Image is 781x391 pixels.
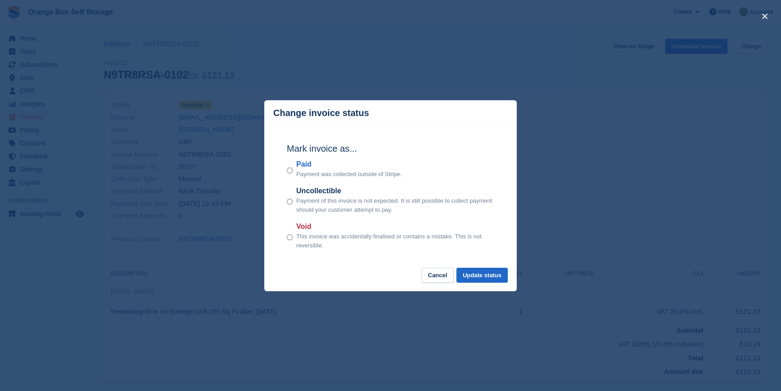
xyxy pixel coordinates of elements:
h2: Mark invoice as... [287,142,494,155]
p: Change invoice status [273,108,369,118]
p: Payment of this invoice is not expected. It is still possible to collect payment should your cust... [296,196,494,214]
label: Void [296,221,494,232]
label: Paid [296,159,402,170]
button: Update status [456,268,508,283]
label: Uncollectible [296,186,494,196]
p: This invoice was accidentally finalised or contains a mistake. This is not reversible. [296,232,494,250]
p: Payment was collected outside of Stripe. [296,170,402,179]
button: close [758,9,772,23]
button: Cancel [422,268,454,283]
